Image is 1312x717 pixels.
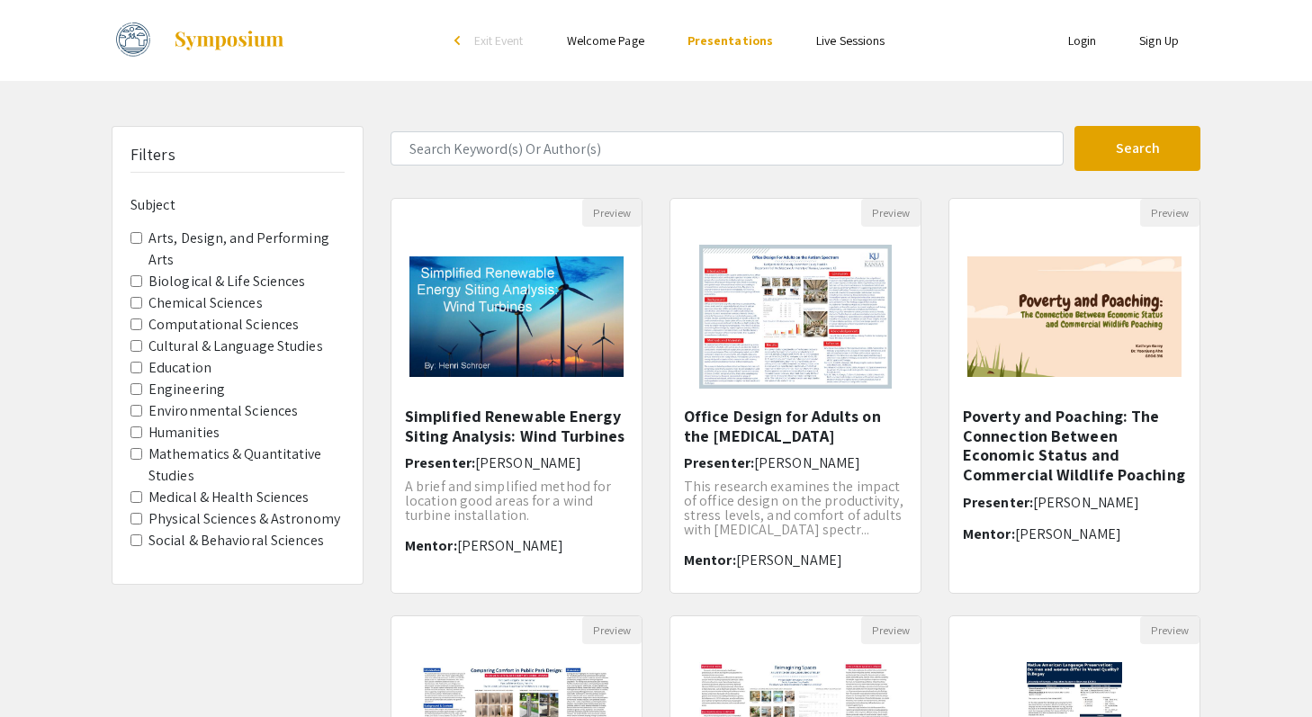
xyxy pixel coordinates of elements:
[391,238,642,395] img: <p class="ql-align-center">Simplified Renewable Energy Siting Analysis: Wind Turbines</p>
[405,407,628,445] h5: Simplified Renewable Energy Siting Analysis: Wind Turbines
[963,524,1015,543] span: Mentor:
[567,32,644,49] a: Welcome Page
[474,32,524,49] span: Exit Event
[669,198,921,594] div: Open Presentation <p>Office Design for Adults on the Autism Spectrum</p>
[816,32,885,49] a: Live Sessions
[148,314,299,336] label: Computational Sciences
[1015,524,1121,543] span: [PERSON_NAME]
[457,536,563,555] span: [PERSON_NAME]
[148,336,323,357] label: Cultural & Language Studies
[1140,199,1200,227] button: Preview
[405,479,628,523] p: A brief and simplified method for location good areas for a wind turbine installation.
[684,454,907,471] h6: Presenter:
[949,238,1200,395] img: <p><span style="background-color: transparent; color: rgb(74, 37, 20);">Poverty and Poaching: </s...
[148,292,263,314] label: Chemical Sciences
[582,616,642,644] button: Preview
[148,444,345,487] label: Mathematics & Quantitative Studies
[684,407,907,445] h5: Office Design for Adults on the [MEDICAL_DATA]
[454,35,465,46] div: arrow_back_ios
[948,198,1200,594] div: Open Presentation <p><span style="background-color: transparent; color: rgb(74, 37, 20);">Poverty...
[148,487,310,508] label: Medical & Health Sciences
[391,198,643,594] div: Open Presentation <p class="ql-align-center">Simplified Renewable Energy Siting Analysis: Wind Tu...
[687,32,773,49] a: Presentations
[13,636,76,704] iframe: Chat
[148,357,211,379] label: Education
[130,196,345,213] h6: Subject
[681,227,909,407] img: <p>Office Design for Adults on the Autism Spectrum</p>
[148,422,220,444] label: Humanities
[405,454,628,471] h6: Presenter:
[963,494,1186,511] h6: Presenter:
[582,199,642,227] button: Preview
[963,407,1186,484] h5: Poverty and Poaching: The Connection Between Economic Status and Commercial Wildlife Poaching
[475,453,581,472] span: [PERSON_NAME]
[1068,32,1097,49] a: Login
[173,30,285,51] img: Symposium by ForagerOne
[148,400,298,422] label: Environmental Sciences
[1140,616,1200,644] button: Preview
[112,18,285,63] a: Fall 2024 Undergraduate Research Showcase
[1074,126,1200,171] button: Search
[148,271,306,292] label: Biological & Life Sciences
[1033,493,1139,512] span: [PERSON_NAME]
[684,551,736,569] span: Mentor:
[148,530,324,551] label: Social & Behavioral Sciences
[148,379,225,400] label: Engineering
[1139,32,1179,49] a: Sign Up
[148,228,345,271] label: Arts, Design, and Performing Arts
[391,131,1064,166] input: Search Keyword(s) Or Author(s)
[405,536,457,555] span: Mentor:
[861,199,921,227] button: Preview
[112,18,155,63] img: Fall 2024 Undergraduate Research Showcase
[148,508,340,530] label: Physical Sciences & Astronomy
[736,551,842,569] span: [PERSON_NAME]
[684,479,907,537] p: This research examines the impact of office design on the productivity, stress levels, and comfor...
[130,145,175,165] h5: Filters
[861,616,921,644] button: Preview
[754,453,860,472] span: [PERSON_NAME]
